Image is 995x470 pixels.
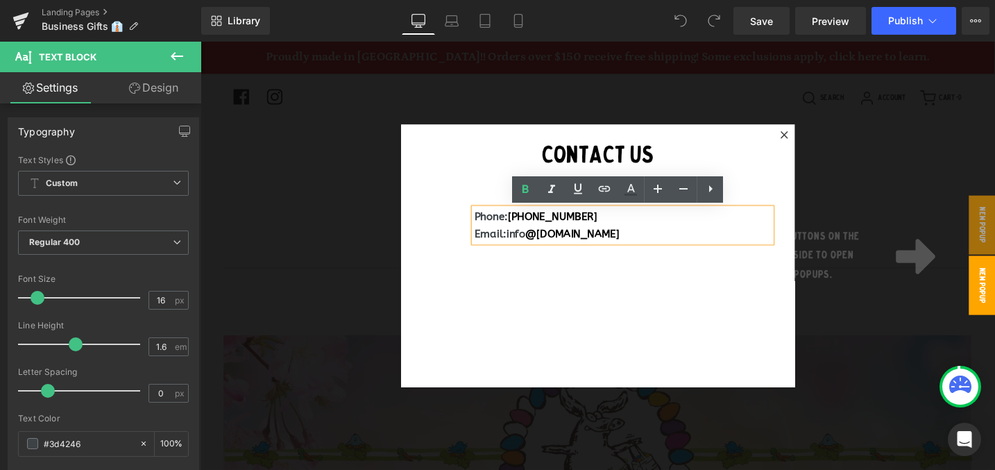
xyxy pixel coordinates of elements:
[29,237,80,247] b: Regular 400
[39,51,96,62] span: Text Block
[42,7,201,18] a: Landing Pages
[667,7,695,35] button: Undo
[812,14,849,28] span: Preview
[201,7,270,35] a: New Library
[962,7,989,35] button: More
[175,389,187,398] span: px
[289,196,323,210] b: Email:
[468,7,502,35] a: Tablet
[18,274,189,284] div: Font Size
[289,178,419,192] b: Phone:
[175,296,187,305] span: px
[948,423,981,456] div: Open Intercom Messenger
[175,342,187,351] span: em
[871,7,956,35] button: Publish
[435,7,468,35] a: Laptop
[888,15,923,26] span: Publish
[289,194,603,212] p: info
[228,15,260,27] span: Library
[155,432,188,456] div: %
[18,367,189,377] div: Letter Spacing
[42,21,123,32] span: Business Gifts 👔
[812,226,840,289] span: New Popup
[44,436,133,451] input: Color
[795,7,866,35] a: Preview
[226,102,613,142] h1: Contact us
[502,7,535,35] a: Mobile
[103,72,204,103] a: Design
[343,196,443,210] a: @[DOMAIN_NAME]
[18,414,189,423] div: Text Color
[750,14,773,28] span: Save
[812,162,840,225] span: New Popup
[700,7,728,35] button: Redo
[325,178,419,192] a: [PHONE_NUMBER]
[402,7,435,35] a: Desktop
[226,142,613,160] p: Don't hesitate, call away!
[18,118,75,137] div: Typography
[46,178,78,190] b: Custom
[18,215,189,225] div: Font Weight
[18,154,189,165] div: Text Styles
[18,321,189,330] div: Line Height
